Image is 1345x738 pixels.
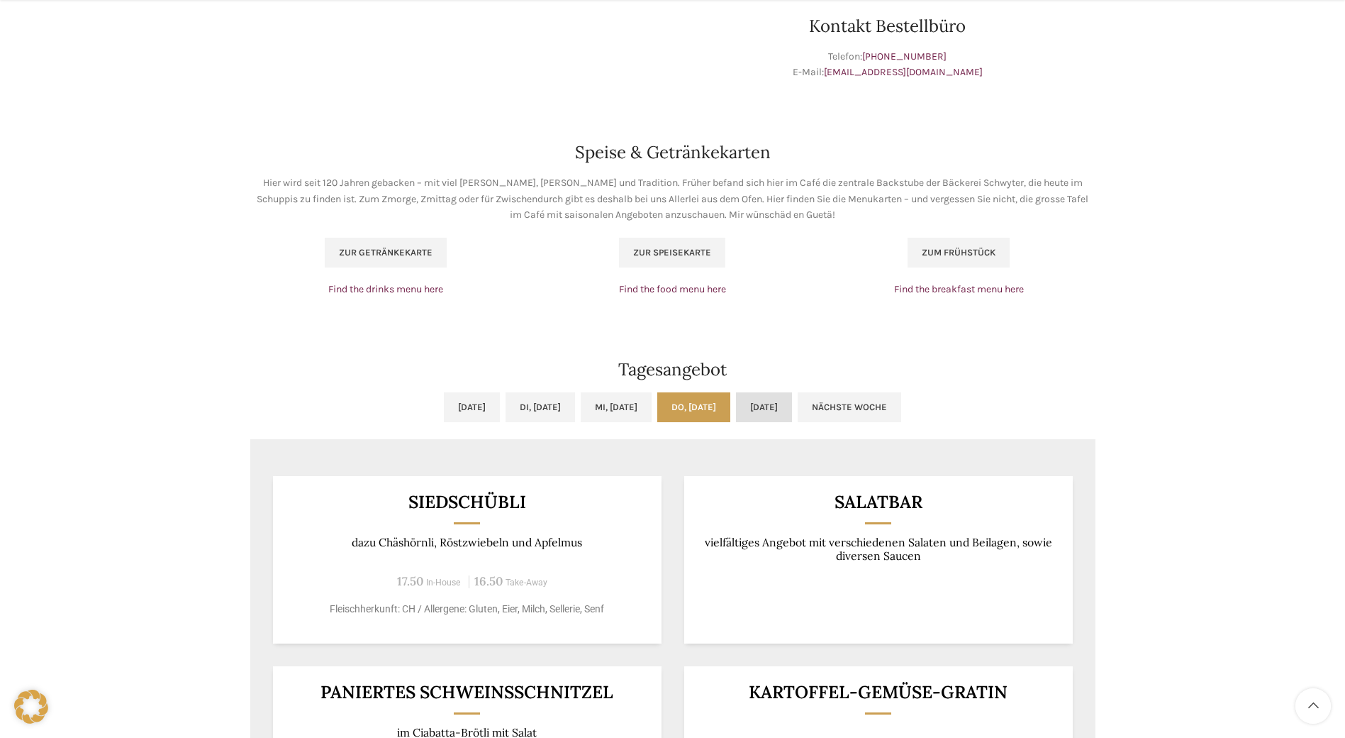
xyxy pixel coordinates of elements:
[506,392,575,422] a: Di, [DATE]
[824,66,983,78] a: [EMAIL_ADDRESS][DOMAIN_NAME]
[506,578,547,588] span: Take-Away
[798,392,901,422] a: Nächste Woche
[250,144,1095,161] h2: Speise & Getränkekarten
[922,247,995,258] span: Zum Frühstück
[474,573,503,589] span: 16.50
[619,283,726,295] a: Find the food menu here
[680,49,1095,81] p: Telefon: E-Mail:
[862,50,947,62] a: [PHONE_NUMBER]
[701,493,1055,511] h3: Salatbar
[701,536,1055,563] p: vielfältiges Angebot mit verschiedenen Salaten und Beilagen, sowie diversen Saucen
[619,238,725,268] a: Zur Speisekarte
[290,493,644,511] h3: Siedschübli
[250,175,1095,223] p: Hier wird seit 120 Jahren gebacken – mit viel [PERSON_NAME], [PERSON_NAME] und Tradition. Früher ...
[426,578,461,588] span: In-House
[633,247,711,258] span: Zur Speisekarte
[290,536,644,549] p: dazu Chäshörnli, Röstzwiebeln und Apfelmus
[339,247,432,258] span: Zur Getränkekarte
[290,683,644,701] h3: Paniertes Schweinsschnitzel
[328,283,443,295] a: Find the drinks menu here
[908,238,1010,268] a: Zum Frühstück
[581,392,652,422] a: Mi, [DATE]
[701,683,1055,701] h3: Kartoffel-Gemüse-Gratin
[894,283,1024,295] a: Find the breakfast menu here
[290,602,644,617] p: Fleischherkunft: CH / Allergene: Gluten, Eier, Milch, Sellerie, Senf
[736,392,792,422] a: [DATE]
[397,573,423,589] span: 17.50
[1295,688,1331,724] a: Scroll to top button
[325,238,447,268] a: Zur Getränkekarte
[680,18,1095,35] h2: Kontakt Bestellbüro
[250,361,1095,378] h2: Tagesangebot
[657,392,730,422] a: Do, [DATE]
[444,392,500,422] a: [DATE]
